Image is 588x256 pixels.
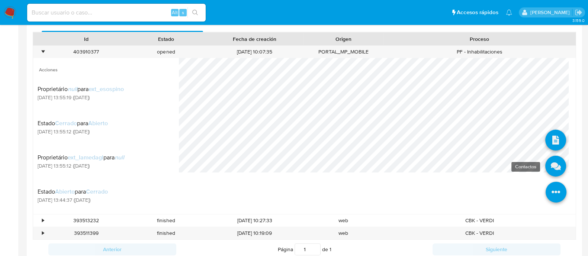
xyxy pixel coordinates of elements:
[383,214,576,227] div: CBK - VERDI
[38,85,124,93] div: para
[38,187,55,196] span: Estado
[46,46,126,58] div: 403910377
[206,214,303,227] div: [DATE] 10:27:33
[383,46,576,58] div: PF - Inhabilitaciones
[330,246,331,253] span: 1
[572,17,584,23] span: 3.159.0
[38,120,108,127] div: para
[38,85,68,93] span: Proprietário
[48,243,176,255] button: Anterior
[33,58,179,76] span: Acciones
[206,227,303,239] div: [DATE] 10:19:09
[206,46,303,58] div: [DATE] 10:07:35
[27,8,206,17] input: Buscar usuario o caso...
[42,48,44,55] div: •
[506,9,512,16] a: Notificaciones
[42,230,44,237] div: •
[309,35,378,43] div: Origen
[68,153,103,162] span: ext_lamedagl
[278,243,331,255] span: Página de
[303,214,383,227] div: web
[88,119,108,127] span: Abierto
[211,35,298,43] div: Fecha de creación
[383,227,576,239] div: CBK - VERDI
[115,153,124,162] span: null
[38,153,68,162] span: Proprietário
[131,35,201,43] div: Estado
[530,9,572,16] p: emmanuel.vitiello@mercadolibre.com
[86,187,108,196] span: Cerrado
[126,214,206,227] div: finished
[55,119,77,127] span: Cerrado
[303,46,383,58] div: PORTAL_MP_MOBILE
[51,35,121,43] div: Id
[68,85,77,93] span: null
[46,227,126,239] div: 393511399
[303,227,383,239] div: web
[172,9,178,16] span: Alt
[42,217,44,224] div: •
[55,187,75,196] span: Abierto
[38,119,55,127] span: Estado
[38,188,108,195] div: para
[46,214,126,227] div: 393513232
[126,227,206,239] div: finished
[126,46,206,58] div: opened
[38,94,124,101] span: [DATE] 13:55:19 ([DATE])
[187,7,203,18] button: search-icon
[389,35,571,43] div: Proceso
[433,243,560,255] button: Siguiente
[457,9,498,16] span: Accesos rápidos
[38,154,124,161] div: para
[575,9,582,16] a: Salir
[38,128,108,135] span: [DATE] 13:55:12 ([DATE])
[182,9,184,16] span: s
[38,162,124,169] span: [DATE] 13:55:12 ([DATE])
[89,85,124,93] span: ext_esospino
[38,197,108,203] span: [DATE] 13:44:37 ([DATE])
